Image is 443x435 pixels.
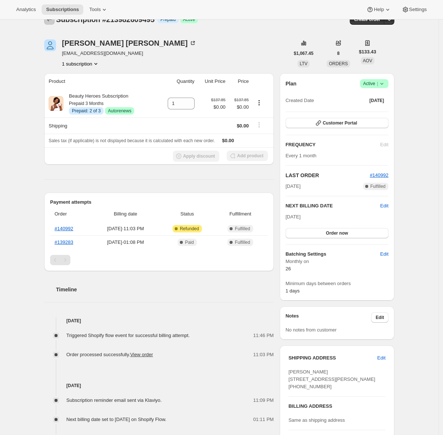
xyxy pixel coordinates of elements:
button: Shipping actions [253,121,265,129]
h4: [DATE] [44,317,274,325]
button: Order now [286,228,388,238]
span: $1,067.45 [294,50,313,56]
span: 26 [286,266,291,271]
span: Autorenews [108,108,131,114]
button: Subscriptions [44,14,55,25]
span: 11:09 PM [253,397,274,404]
span: Order now [326,230,348,236]
h2: Payment attempts [50,199,268,206]
h2: Timeline [56,286,274,293]
button: Tools [85,4,112,15]
button: Product actions [62,60,100,67]
img: product img [49,96,63,111]
span: $0.00 [211,104,226,111]
button: 8 [333,48,344,59]
span: Active [183,17,195,22]
span: Billing date [94,210,157,218]
a: View order [130,352,153,357]
span: [DATE] · 11:03 PM [94,225,157,232]
button: Help [362,4,395,15]
th: Price [228,73,251,90]
span: $0.00 [230,104,249,111]
span: $0.00 [237,123,249,129]
span: | [377,81,378,87]
h2: FREQUENCY [286,141,380,148]
span: [EMAIL_ADDRESS][DOMAIN_NAME] [62,50,196,57]
small: $137.85 [234,98,249,102]
span: Same as shipping address [289,417,345,423]
span: Paid [185,239,194,245]
span: $0.00 [222,138,234,143]
span: Triggered Shopify flow event for successful billing attempt. [66,333,190,338]
button: Edit [376,248,393,260]
span: Customer Portal [323,120,357,126]
span: Nina davis [44,39,56,51]
h3: SHIPPING ADDRESS [289,354,377,362]
span: Analytics [16,7,36,13]
span: Sales tax (if applicable) is not displayed because it is calculated with each new order. [49,138,215,143]
h3: Notes [286,312,372,323]
span: 11:46 PM [253,332,274,339]
span: [DATE] · 01:08 PM [94,239,157,246]
span: 8 [337,50,340,56]
button: [DATE] [365,95,388,106]
span: Fulfilled [235,226,250,232]
span: 1 days [286,288,300,294]
small: Prepaid 3 Months [69,101,104,106]
span: LTV [300,61,307,66]
span: Active [363,80,386,87]
span: Settings [409,7,427,13]
span: Subscription #213982609495 [56,15,154,24]
span: Fulfilled [235,239,250,245]
span: Tools [89,7,101,13]
span: 11:03 PM [253,351,274,358]
span: [PERSON_NAME] [STREET_ADDRESS][PERSON_NAME] [PHONE_NUMBER] [289,369,376,389]
span: Fulfilled [370,183,386,189]
span: Created Date [286,97,314,104]
span: Help [374,7,384,13]
span: Prepaid [160,17,175,22]
span: Edit [380,250,388,258]
span: 01:11 PM [253,416,274,423]
h3: BILLING ADDRESS [289,403,386,410]
span: Edit [376,315,384,320]
span: ORDERS [329,61,348,66]
h2: NEXT BILLING DATE [286,202,380,210]
span: Refunded [180,226,199,232]
th: Quantity [158,73,197,90]
h6: Batching Settings [286,250,380,258]
span: Fulfillment [217,210,263,218]
button: $1,067.45 [289,48,318,59]
span: Monthly on [286,258,388,265]
div: [PERSON_NAME] [PERSON_NAME] [62,39,196,47]
span: Order processed successfully. [66,352,153,357]
button: #140992 [370,172,388,179]
th: Order [50,206,92,222]
span: Minimum days between orders [286,280,388,287]
span: [DATE] [286,183,301,190]
span: Prepaid: 2 of 3 [72,108,101,114]
span: Subscriptions [46,7,79,13]
th: Shipping [44,117,158,134]
span: Every 1 month [286,153,317,158]
button: Product actions [253,99,265,107]
th: Unit Price [197,73,228,90]
span: Subscription reminder email sent via Klaviyo. [66,397,162,403]
span: Status [162,210,213,218]
a: #139283 [55,239,73,245]
span: Create order [354,17,380,22]
button: Subscriptions [42,4,83,15]
span: #140992 [370,172,388,178]
span: $133.43 [359,48,376,56]
h4: [DATE] [44,382,274,389]
button: Edit [371,312,388,323]
span: No notes from customer [286,327,337,333]
button: Customer Portal [286,118,388,128]
span: Edit [377,354,386,362]
div: Beauty Heroes Subscription [63,92,134,115]
h2: Plan [286,80,297,87]
button: Settings [397,4,431,15]
button: Create order [350,14,385,25]
button: Edit [380,202,388,210]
